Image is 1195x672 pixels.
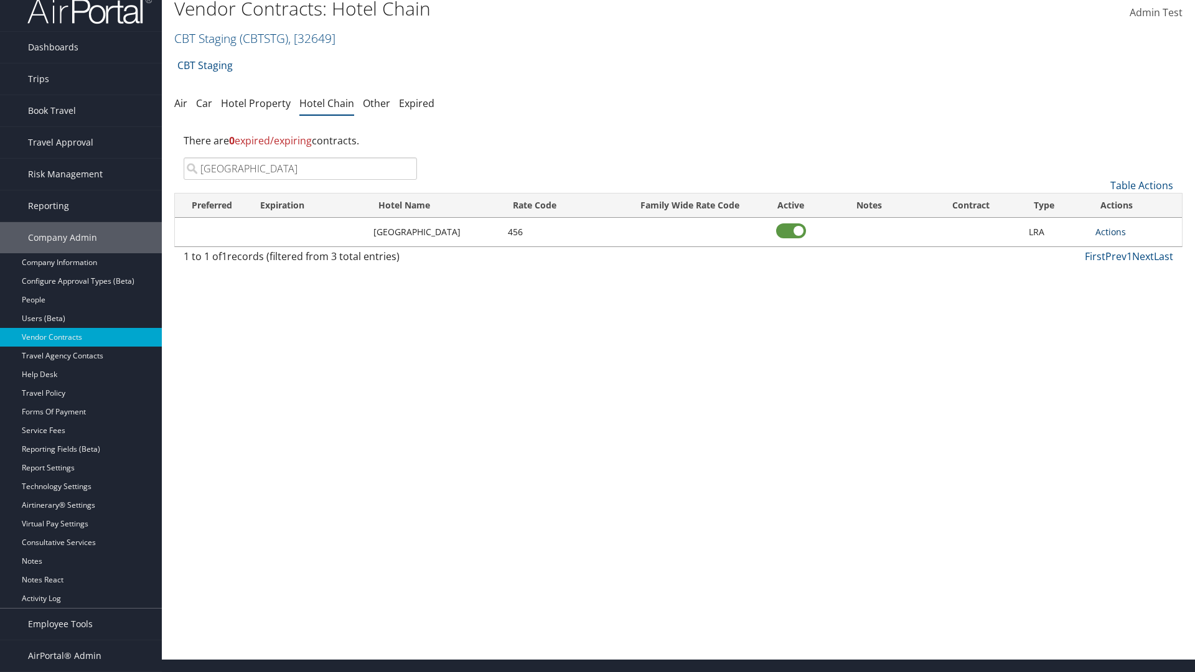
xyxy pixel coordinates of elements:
span: 1 [222,250,227,263]
a: Table Actions [1110,179,1173,192]
a: Hotel Chain [299,96,354,110]
td: 456 [502,218,619,246]
th: Hotel Name: activate to sort column ascending [367,194,502,218]
a: Car [196,96,212,110]
a: Expired [399,96,434,110]
span: Company Admin [28,222,97,253]
th: Rate Code: activate to sort column ascending [502,194,619,218]
strong: 0 [229,134,235,147]
span: AirPortal® Admin [28,640,101,671]
span: Employee Tools [28,609,93,640]
a: Hotel Property [221,96,291,110]
span: , [ 32649 ] [288,30,335,47]
th: Active: activate to sort column ascending [762,194,820,218]
a: Other [363,96,390,110]
td: LRA [1023,218,1089,246]
span: Admin Test [1130,6,1183,19]
th: Contract: activate to sort column ascending [919,194,1022,218]
a: Actions [1095,226,1126,238]
th: Actions [1089,194,1182,218]
td: [GEOGRAPHIC_DATA] [367,218,502,246]
a: Last [1154,250,1173,263]
th: Type: activate to sort column ascending [1023,194,1089,218]
span: Book Travel [28,95,76,126]
a: 1 [1127,250,1132,263]
span: Trips [28,63,49,95]
div: 1 to 1 of records (filtered from 3 total entries) [184,249,417,270]
a: Next [1132,250,1154,263]
a: CBT Staging [174,30,335,47]
span: expired/expiring [229,134,312,147]
th: Preferred: activate to sort column ascending [175,194,249,218]
div: There are contracts. [174,124,1183,157]
a: First [1085,250,1105,263]
span: Risk Management [28,159,103,190]
a: Prev [1105,250,1127,263]
th: Expiration: activate to sort column ascending [249,194,367,218]
th: Notes: activate to sort column ascending [820,194,919,218]
a: Air [174,96,187,110]
span: Travel Approval [28,127,93,158]
input: Search [184,157,417,180]
span: ( CBTSTG ) [240,30,288,47]
th: Family Wide Rate Code: activate to sort column ascending [619,194,762,218]
span: Reporting [28,190,69,222]
a: CBT Staging [177,53,233,78]
span: Dashboards [28,32,78,63]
